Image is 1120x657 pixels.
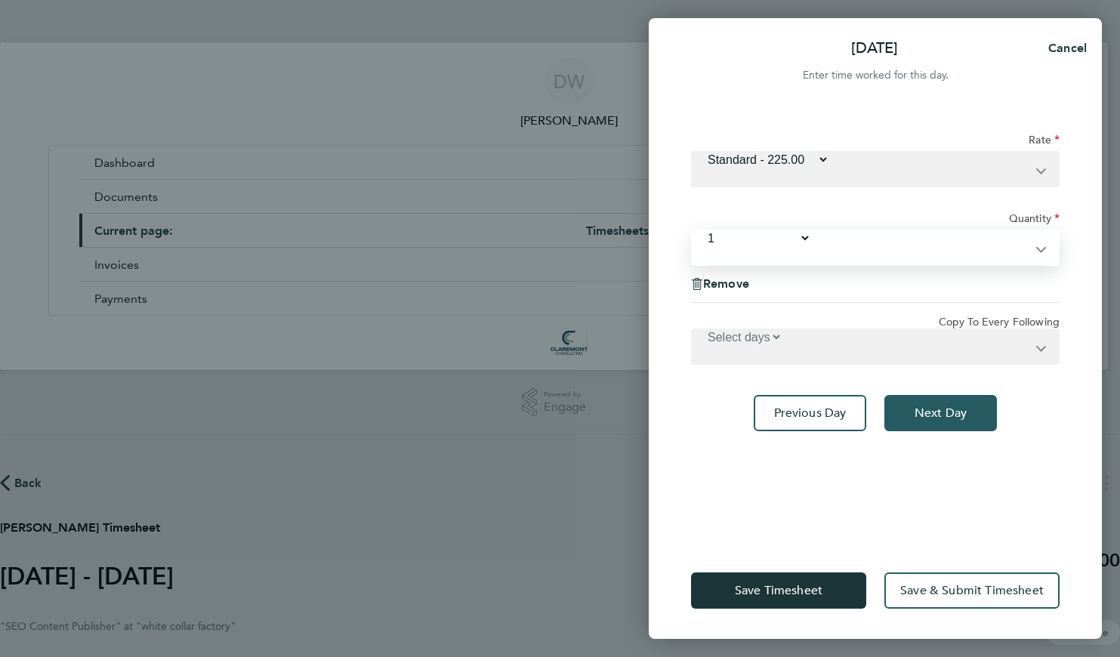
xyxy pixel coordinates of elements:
button: Save & Submit Timesheet [884,572,1060,609]
button: Previous Day [754,395,866,431]
div: Enter time worked for this day. [649,66,1102,85]
button: Remove [691,278,749,290]
label: Copy To Every Following [939,315,1060,328]
span: Save & Submit Timesheet [900,583,1044,598]
span: Next Day [915,406,967,421]
span: Previous Day [774,406,847,421]
label: Rate [1029,133,1060,151]
span: Save Timesheet [735,583,822,598]
label: Quantity [1009,211,1060,230]
span: Cancel [1044,41,1087,55]
button: Save Timesheet [691,572,866,609]
p: [DATE] [851,38,898,59]
button: Cancel [1024,33,1102,63]
button: Next Day [884,395,997,431]
span: Remove [703,276,749,291]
